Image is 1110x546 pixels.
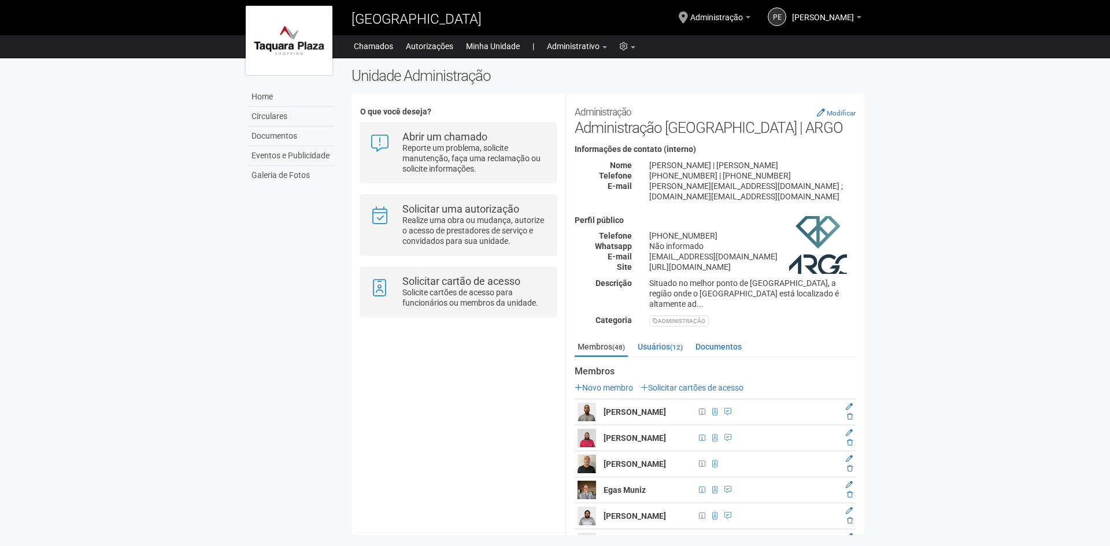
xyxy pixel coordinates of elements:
h4: O que você deseja? [360,107,556,116]
strong: Abrir um chamado [402,131,487,143]
strong: Solicitar uma autorização [402,203,519,215]
div: [PERSON_NAME] | [PERSON_NAME] [641,160,864,170]
div: ADMINISTRAÇÃO [649,315,709,326]
span: Paula Eduarda Eyer [792,2,854,22]
div: [PHONE_NUMBER] [641,231,864,241]
span: Cartão de acesso ativo [709,484,721,496]
span: Cartão de acesso ativo [709,432,721,444]
a: Editar membro [846,481,853,489]
div: [PHONE_NUMBER] | [PHONE_NUMBER] [641,170,864,181]
a: Editar membro [846,455,853,463]
span: Auxiliar de Manutenção [721,432,732,444]
img: logo.jpg [246,6,332,75]
a: Galeria de Fotos [249,166,334,185]
a: Solicitar cartões de acesso [641,383,743,392]
img: user.png [578,455,596,473]
strong: Telefone [599,231,632,240]
a: Novo membro [575,383,633,392]
a: Editar membro [846,429,853,437]
span: Coordenador de Qualidade [721,484,732,496]
span: Cartão de acesso ativo [709,510,721,522]
span: Eletricista [721,406,732,418]
a: Editar membro [846,533,853,541]
strong: Descrição [595,278,632,288]
a: Usuários(12) [635,338,686,355]
img: user.png [578,403,596,421]
small: Modificar [827,109,856,117]
div: [URL][DOMAIN_NAME] [641,262,864,272]
strong: Telefone [599,171,632,180]
a: Excluir membro [847,517,853,525]
strong: E-mail [608,252,632,261]
a: Configurações [620,38,635,54]
p: Reporte um problema, solicite manutenção, faça uma reclamação ou solicite informações. [402,143,547,174]
strong: Whatsapp [595,242,632,251]
a: Membros(48) [575,338,628,357]
strong: Solicitar cartão de acesso [402,275,520,287]
strong: Site [617,262,632,272]
small: Administração [575,106,631,118]
a: Modificar [817,108,856,117]
strong: Nome [610,161,632,170]
img: user.png [578,429,596,447]
a: | [532,38,534,54]
a: Chamados [354,38,393,54]
span: Cartão de acesso ativo [709,458,721,470]
a: Solicitar uma autorização Realize uma obra ou mudança, autorize o acesso de prestadores de serviç... [369,204,547,246]
span: [GEOGRAPHIC_DATA] [351,11,482,27]
p: Realize uma obra ou mudança, autorize o acesso de prestadores de serviço e convidados para sua un... [402,215,547,246]
a: Solicitar cartão de acesso Solicite cartões de acesso para funcionários ou membros da unidade. [369,276,547,308]
strong: [PERSON_NAME] [604,459,666,469]
h4: Perfil público [575,216,856,225]
a: Eventos e Publicidade [249,146,334,166]
span: OP. CFTV [721,510,732,522]
div: [EMAIL_ADDRESS][DOMAIN_NAME] [641,251,864,262]
div: [PERSON_NAME][EMAIL_ADDRESS][DOMAIN_NAME] ; [DOMAIN_NAME][EMAIL_ADDRESS][DOMAIN_NAME] [641,181,864,202]
a: Excluir membro [847,413,853,421]
p: Solicite cartões de acesso para funcionários ou membros da unidade. [402,287,547,308]
h2: Unidade Administração [351,67,864,84]
a: Excluir membro [847,439,853,447]
a: Administração [690,14,750,24]
strong: Egas Muniz [604,485,646,495]
strong: [PERSON_NAME] [604,511,666,521]
strong: [PERSON_NAME] [604,433,666,443]
small: (48) [612,343,625,351]
h2: Administração [GEOGRAPHIC_DATA] | ARGO [575,102,856,136]
a: Editar membro [846,507,853,515]
strong: E-mail [608,181,632,191]
div: Não informado [641,241,864,251]
small: (12) [670,343,683,351]
span: CPF 022.982.236-37 [695,432,709,444]
img: user.png [578,481,596,499]
span: Cartão de acesso ativo [709,406,721,418]
span: CPF 011.547.637-73 [695,484,709,496]
a: Circulares [249,107,334,127]
a: Documentos [693,338,745,355]
strong: Membros [575,366,856,377]
a: Home [249,87,334,107]
a: Administrativo [547,38,607,54]
span: Administração [690,2,743,22]
a: Excluir membro [847,465,853,473]
a: Editar membro [846,403,853,411]
strong: [PERSON_NAME] [604,407,666,417]
strong: Categoria [595,315,632,325]
a: Autorizações [406,38,453,54]
a: [PERSON_NAME] [792,14,861,24]
a: PE [768,8,786,26]
div: Situado no melhor ponto de [GEOGRAPHIC_DATA], a região onde o [GEOGRAPHIC_DATA] está localizado é... [641,278,864,309]
a: Excluir membro [847,491,853,499]
span: CPF 093.390.547-50 [695,458,709,470]
img: business.png [789,216,847,274]
a: Minha Unidade [466,38,520,54]
img: user.png [578,507,596,525]
a: Abrir um chamado Reporte um problema, solicite manutenção, faça uma reclamação ou solicite inform... [369,132,547,174]
span: CPF 129.711.437-08 [695,406,709,418]
h4: Informações de contato (interno) [575,145,856,154]
a: Documentos [249,127,334,146]
span: CPF 120.708.307-05 [695,510,709,522]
